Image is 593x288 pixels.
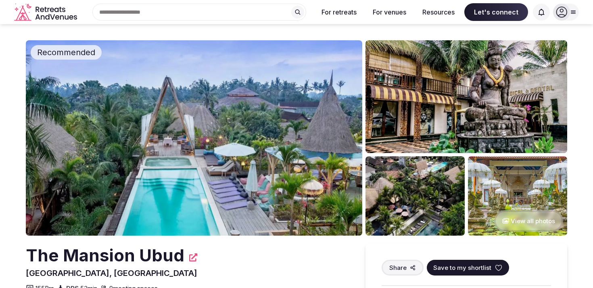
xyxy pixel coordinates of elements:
a: Visit the homepage [14,3,79,21]
span: Save to my shortlist [433,263,491,272]
span: [GEOGRAPHIC_DATA], [GEOGRAPHIC_DATA] [26,268,197,278]
button: For retreats [315,3,363,21]
span: Recommended [34,47,98,58]
button: For venues [366,3,413,21]
div: Recommended [31,45,102,60]
span: Let's connect [464,3,528,21]
img: Venue gallery photo [468,156,567,236]
button: View all photos [494,210,563,232]
button: Save to my shortlist [427,260,509,276]
button: Share [382,260,424,276]
img: Venue gallery photo [365,156,465,236]
span: Share [389,263,407,272]
img: Venue gallery photo [365,40,567,153]
img: Venue cover photo [26,40,362,236]
svg: Retreats and Venues company logo [14,3,79,21]
button: Resources [416,3,461,21]
h2: The Mansion Ubud [26,244,184,267]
